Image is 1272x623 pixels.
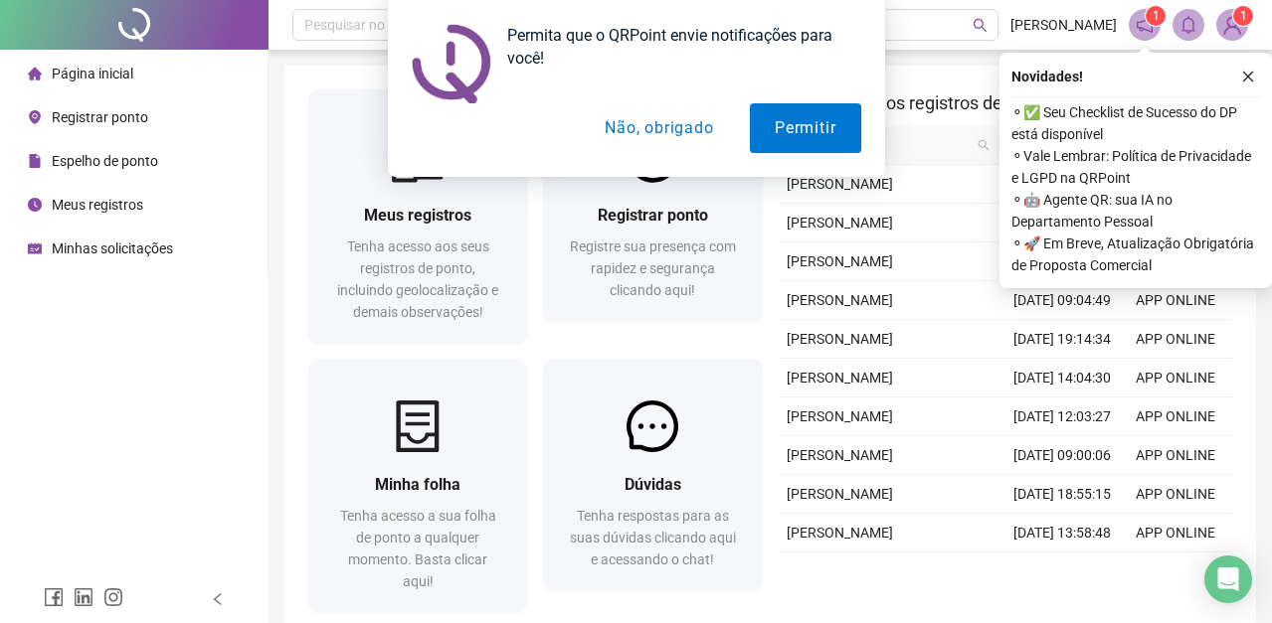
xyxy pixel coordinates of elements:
span: [PERSON_NAME] [787,292,893,308]
td: APP ONLINE [1119,359,1232,397]
div: Permita que o QRPoint envie notificações para você! [491,24,861,70]
span: instagram [103,587,123,607]
span: [PERSON_NAME] [787,370,893,386]
span: [PERSON_NAME] [787,447,893,463]
span: [PERSON_NAME] [787,331,893,347]
span: [PERSON_NAME] [787,215,893,231]
img: notification icon [412,24,491,103]
td: [DATE] 13:58:48 [1005,514,1119,552]
span: Dúvidas [625,475,681,494]
td: APP ONLINE [1119,436,1232,475]
span: Tenha respostas para as suas dúvidas clicando aqui e acessando o chat! [570,508,736,567]
span: ⚬ 🤖 Agente QR: sua IA no Departamento Pessoal [1011,189,1260,233]
span: linkedin [74,587,93,607]
span: [PERSON_NAME] [787,176,893,192]
a: DúvidasTenha respostas para as suas dúvidas clicando aqui e acessando o chat! [543,359,762,590]
span: ⚬ 🚀 Em Breve, Atualização Obrigatória de Proposta Comercial [1011,233,1260,276]
td: [DATE] 12:04:30 [1005,552,1119,591]
td: APP ONLINE [1119,552,1232,591]
span: Minha folha [375,475,460,494]
button: Permitir [750,103,860,153]
td: APP ONLINE [1119,514,1232,552]
span: [PERSON_NAME] [787,408,893,424]
a: Minha folhaTenha acesso a sua folha de ponto a qualquer momento. Basta clicar aqui! [308,359,527,612]
a: Registrar pontoRegistre sua presença com rapidez e segurança clicando aqui! [543,89,762,321]
span: Meus registros [364,206,471,225]
td: APP ONLINE [1119,281,1232,320]
a: Meus registrosTenha acesso aos seus registros de ponto, incluindo geolocalização e demais observa... [308,89,527,343]
span: [PERSON_NAME] [787,525,893,541]
span: Registre sua presença com rapidez e segurança clicando aqui! [570,238,736,298]
span: schedule [28,241,42,255]
span: [PERSON_NAME] [787,253,893,269]
span: Tenha acesso aos seus registros de ponto, incluindo geolocalização e demais observações! [337,238,498,320]
span: Meus registros [52,197,143,213]
td: [DATE] 14:04:30 [1005,359,1119,397]
span: clock-circle [28,198,42,212]
span: Tenha acesso a sua folha de ponto a qualquer momento. Basta clicar aqui! [340,508,496,589]
span: [PERSON_NAME] [787,486,893,502]
span: left [211,592,225,606]
span: facebook [44,587,64,607]
button: Não, obrigado [580,103,738,153]
td: APP ONLINE [1119,320,1232,359]
span: Registrar ponto [598,206,708,225]
td: APP ONLINE [1119,475,1232,514]
td: [DATE] 18:55:15 [1005,475,1119,514]
span: Minhas solicitações [52,240,173,256]
td: [DATE] 09:04:49 [1005,281,1119,320]
td: [DATE] 19:14:34 [1005,320,1119,359]
td: APP ONLINE [1119,397,1232,436]
td: [DATE] 09:00:06 [1005,436,1119,475]
div: Open Intercom Messenger [1204,555,1252,603]
td: [DATE] 12:03:27 [1005,397,1119,436]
